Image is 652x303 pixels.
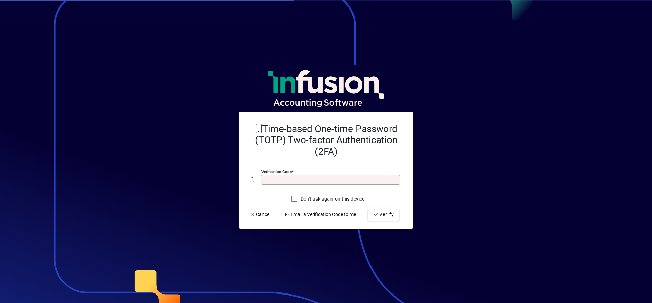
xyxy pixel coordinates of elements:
[282,208,359,221] button: Email a Verification Code to me
[250,211,270,218] span: Cancel
[373,211,394,218] span: Verify
[285,211,356,218] span: Email a Verification Code to me
[250,123,402,157] h2: Time-based One-time Password (TOTP) Two-factor Authentication (2FA)
[368,208,399,221] button: Verify
[299,195,365,202] label: Don't ask again on this device
[261,169,292,174] mat-label: Verification code
[247,208,273,221] button: Cancel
